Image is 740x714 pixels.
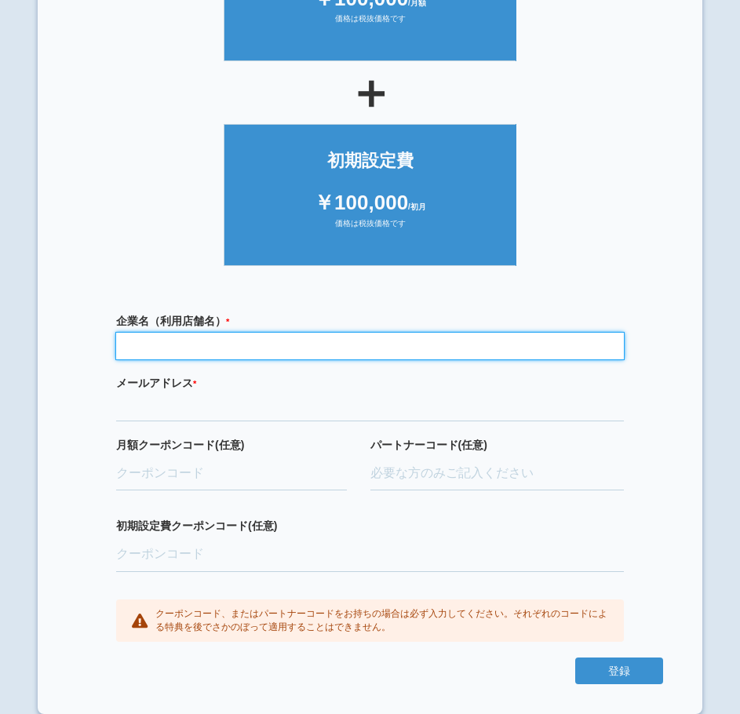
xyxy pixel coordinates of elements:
label: 初期設定費クーポンコード(任意) [116,518,624,534]
button: 登録 [575,658,663,684]
label: 企業名（利用店舗名） [116,313,624,329]
label: パートナーコード(任意) [370,437,625,453]
div: ＋ [77,69,663,116]
label: 月額クーポンコード(任意) [116,437,347,453]
div: ￥100,000 [240,188,501,217]
input: クーポンコード [116,457,347,491]
p: クーポンコード、またはパートナーコードをお持ちの場合は必ず入力してください。それぞれのコードによる特典を後でさかのぼって適用することはできません。 [155,607,608,634]
div: 価格は税抜価格です [240,218,501,242]
span: /初月 [408,202,426,211]
input: 必要な方のみご記入ください [370,457,625,491]
input: クーポンコード [116,537,624,572]
label: メールアドレス [116,375,624,391]
div: 価格は税抜価格です [240,13,501,37]
div: 初期設定費 [240,148,501,173]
